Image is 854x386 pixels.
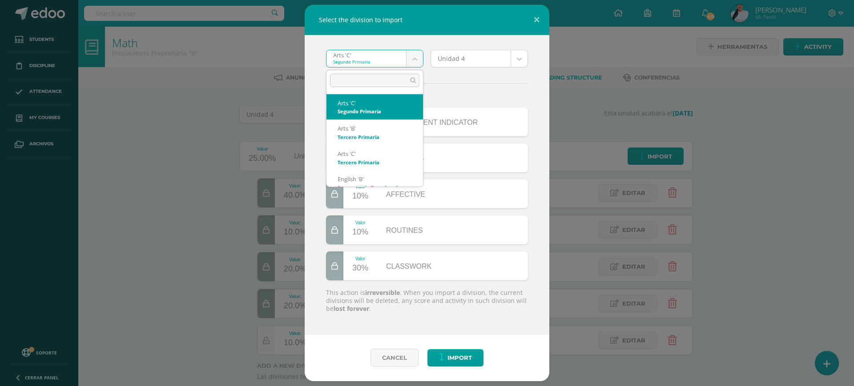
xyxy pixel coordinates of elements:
[338,125,412,132] div: Arts 'B'
[338,109,412,114] div: Segundo Primaria
[338,135,412,139] div: Tercero Primaria
[338,185,412,190] div: Preparatoria Preprimaria
[338,150,412,158] div: Arts 'C'
[338,160,412,165] div: Tercero Primaria
[338,99,412,107] div: Arts 'C'
[338,175,412,183] div: English 'B'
